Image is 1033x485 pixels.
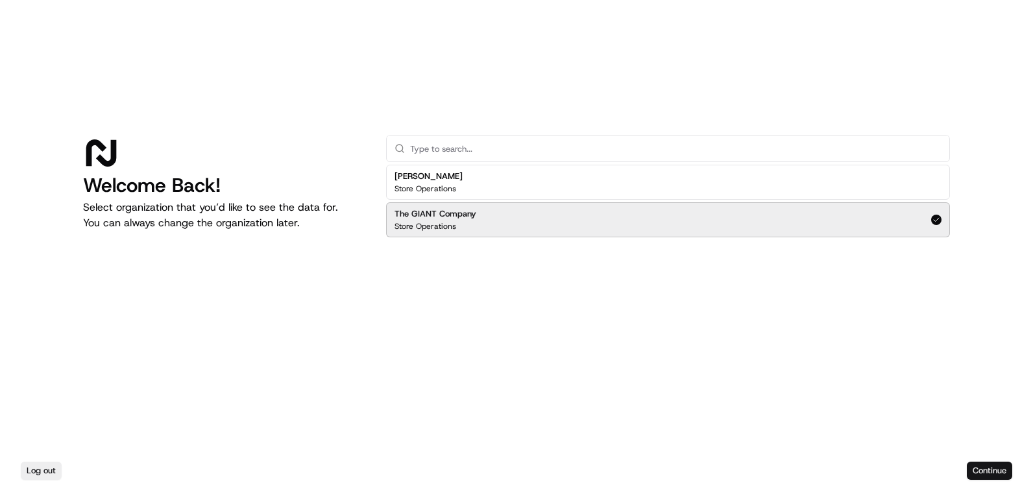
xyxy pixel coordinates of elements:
p: Select organization that you’d like to see the data for. You can always change the organization l... [83,200,365,231]
h2: [PERSON_NAME] [395,171,463,182]
button: Continue [967,462,1012,480]
input: Type to search... [410,136,942,161]
h2: The GIANT Company [395,208,476,220]
p: Store Operations [395,221,456,231]
p: Store Operations [395,183,456,194]
button: Log out [21,462,62,480]
div: Suggestions [386,162,950,240]
h1: Welcome Back! [83,174,365,197]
